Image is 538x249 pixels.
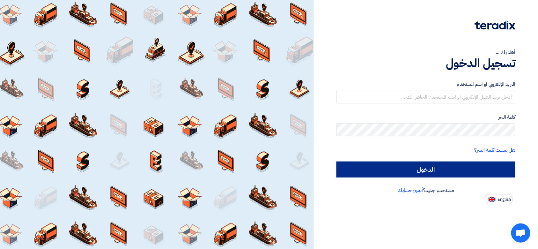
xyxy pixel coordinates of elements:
[489,197,496,202] img: en-US.png
[336,162,515,177] input: الدخول
[475,146,515,154] a: هل نسيت كلمة السر؟
[336,186,515,194] div: مستخدم جديد؟
[475,21,515,30] img: Teradix logo
[398,186,423,194] a: أنشئ حسابك
[485,194,513,204] button: English
[336,91,515,103] input: أدخل بريد العمل الإلكتروني او اسم المستخدم الخاص بك ...
[336,114,515,121] label: كلمة السر
[336,49,515,56] div: أهلا بك ...
[336,56,515,70] h1: تسجيل الدخول
[497,197,511,202] span: English
[511,223,530,243] div: Open chat
[336,81,515,88] label: البريد الإلكتروني او اسم المستخدم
